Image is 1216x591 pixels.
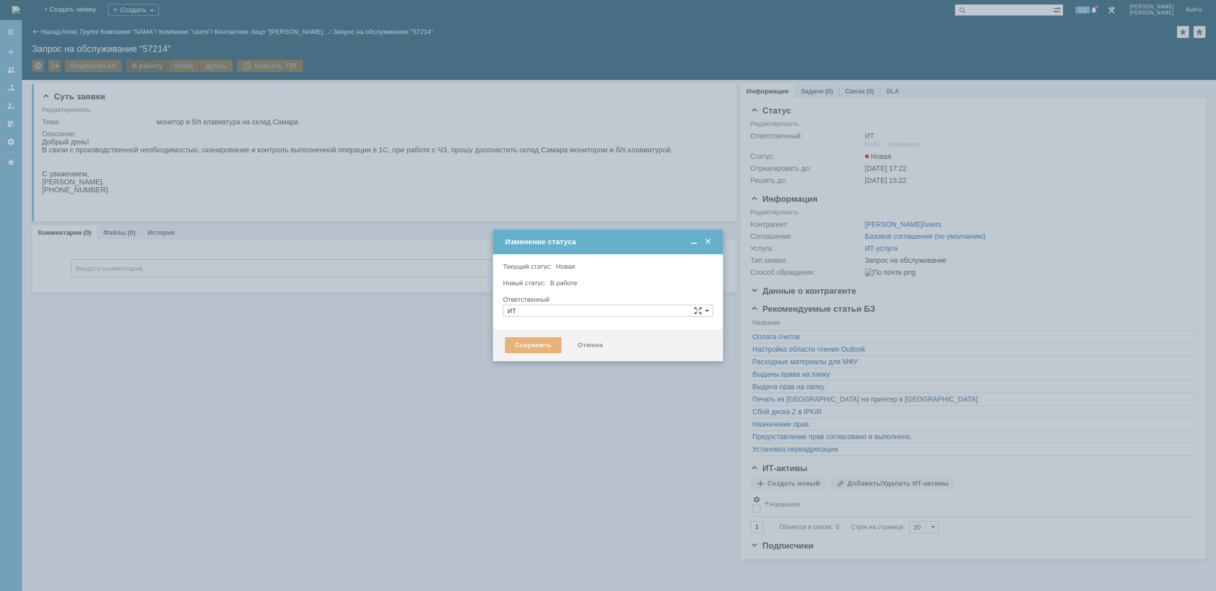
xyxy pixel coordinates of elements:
span: Новая [556,263,575,270]
div: Изменение статуса [505,237,713,246]
label: Текущий статус: [503,263,551,270]
span: В работе [550,279,577,287]
span: Свернуть (Ctrl + M) [689,237,699,246]
span: Сложная форма [694,307,702,315]
div: Ответственный [503,296,711,303]
label: Новый статус: [503,279,546,287]
span: Закрыть [703,237,713,246]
